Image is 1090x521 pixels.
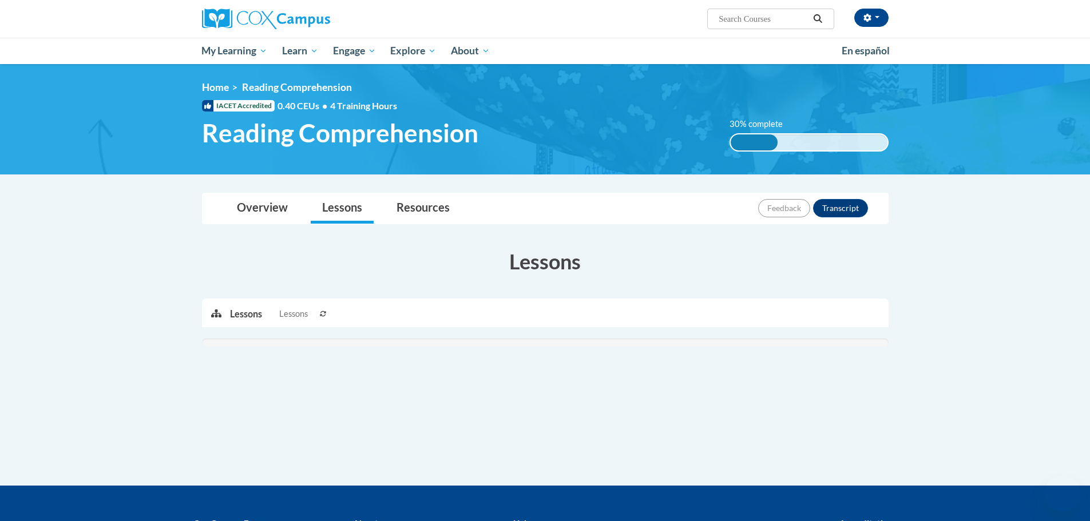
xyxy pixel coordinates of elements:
span: My Learning [201,44,267,58]
button: Account Settings [854,9,889,27]
a: En español [834,39,897,63]
a: My Learning [195,38,275,64]
span: En español [842,45,890,57]
a: Resources [385,193,461,224]
span: Learn [282,44,318,58]
h3: Lessons [202,247,889,276]
span: Reading Comprehension [202,118,478,148]
a: Cox Campus [202,9,419,29]
a: Home [202,81,229,93]
span: 4 Training Hours [330,100,397,111]
a: Engage [326,38,383,64]
a: Overview [225,193,299,224]
img: Cox Campus [202,9,330,29]
a: Lessons [311,193,374,224]
span: Reading Comprehension [242,81,352,93]
span: IACET Accredited [202,100,275,112]
span: Explore [390,44,436,58]
span: 0.40 CEUs [278,100,330,112]
div: Main menu [185,38,906,64]
a: About [443,38,497,64]
button: Search [809,12,826,26]
span: • [322,100,327,111]
span: Engage [333,44,376,58]
span: About [451,44,490,58]
p: Lessons [230,308,262,320]
label: 30% complete [730,118,795,130]
a: Explore [383,38,443,64]
div: 30% complete [731,134,778,150]
button: Feedback [758,199,810,217]
span: Lessons [279,308,308,320]
input: Search Courses [718,12,809,26]
button: Transcript [813,199,868,217]
a: Learn [275,38,326,64]
iframe: Button to launch messaging window [1044,475,1081,512]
